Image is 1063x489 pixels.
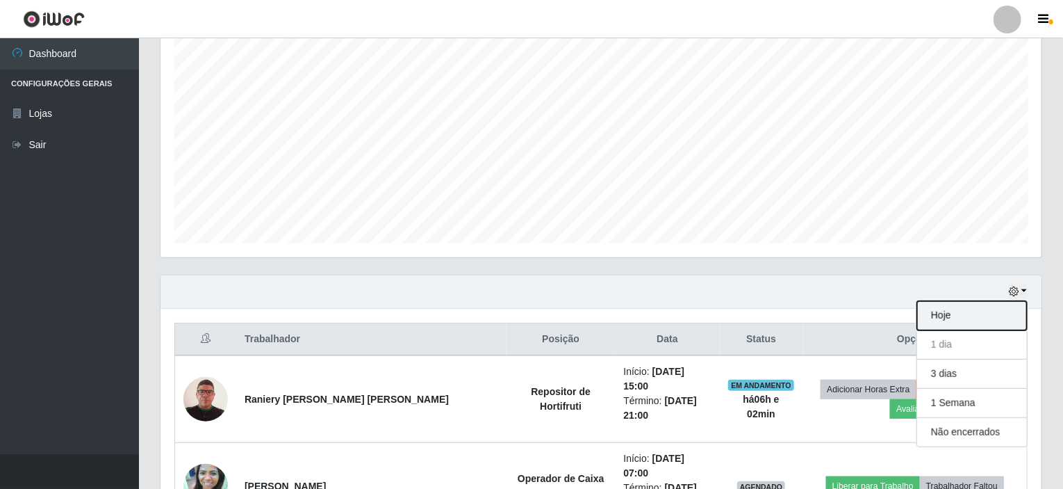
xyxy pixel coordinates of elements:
[616,323,720,356] th: Data
[821,380,916,399] button: Adicionar Horas Extra
[917,301,1027,330] button: Hoje
[728,380,794,391] span: EM ANDAMENTO
[506,323,616,356] th: Posição
[917,389,1027,418] button: 1 Semana
[890,399,939,419] button: Avaliação
[23,10,85,28] img: CoreUI Logo
[803,323,1028,356] th: Opções
[245,394,449,405] strong: Raniery [PERSON_NAME] [PERSON_NAME]
[236,323,506,356] th: Trabalhador
[624,453,685,479] time: [DATE] 07:00
[917,418,1027,447] button: Não encerrados
[624,364,711,394] li: Início:
[183,367,228,431] img: 1746885131832.jpeg
[624,366,685,392] time: [DATE] 15:00
[531,386,591,412] strong: Repositor de Hortifruti
[743,394,780,419] strong: há 06 h e 02 min
[624,451,711,481] li: Início:
[917,330,1027,360] button: 1 dia
[624,394,711,423] li: Término:
[720,323,803,356] th: Status
[917,360,1027,389] button: 3 dias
